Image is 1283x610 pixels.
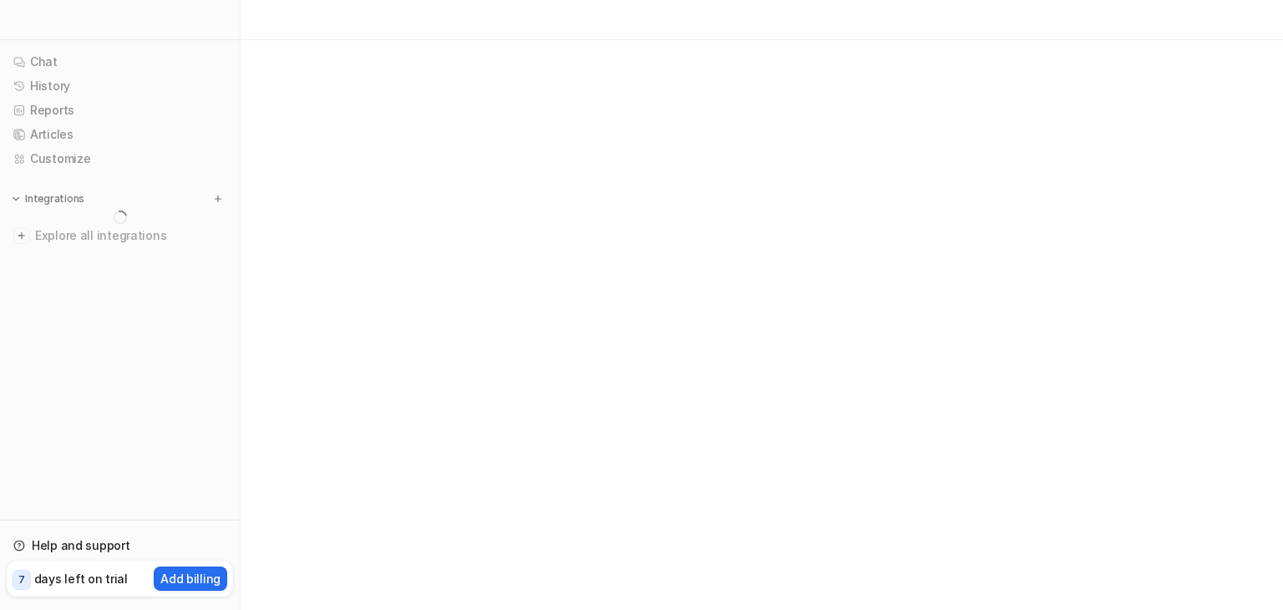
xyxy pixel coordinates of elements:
a: Explore all integrations [7,224,233,247]
img: expand menu [10,193,22,205]
a: Reports [7,99,233,122]
p: 7 [18,572,25,587]
button: Integrations [7,191,89,207]
img: explore all integrations [13,227,30,244]
a: Customize [7,147,233,170]
p: Integrations [25,192,84,206]
a: Help and support [7,534,233,557]
img: menu_add.svg [212,193,224,205]
p: days left on trial [34,570,128,587]
a: Articles [7,123,233,146]
span: Explore all integrations [35,222,226,249]
p: Add billing [160,570,221,587]
a: Chat [7,50,233,74]
a: History [7,74,233,98]
button: Add billing [154,567,227,591]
